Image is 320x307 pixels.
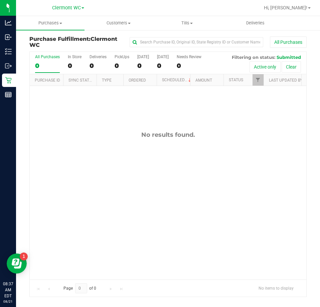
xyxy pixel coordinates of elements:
a: Purchase ID [35,78,60,83]
a: Scheduled [162,78,192,82]
p: 08:37 AM EDT [3,281,13,299]
span: Purchases [16,20,85,26]
inline-svg: Outbound [5,63,12,69]
div: 0 [157,62,169,70]
inline-svg: Inventory [5,48,12,55]
button: Clear [282,61,301,73]
a: Customers [85,16,153,30]
div: 0 [115,62,129,70]
inline-svg: Inbound [5,34,12,40]
button: Active only [250,61,281,73]
div: All Purchases [35,55,60,59]
span: Filtering on status: [232,55,275,60]
inline-svg: Analytics [5,19,12,26]
span: Hi, [PERSON_NAME]! [264,5,307,10]
div: 0 [90,62,107,70]
iframe: Resource center unread badge [20,252,28,261]
div: [DATE] [157,55,169,59]
span: No items to display [253,283,299,293]
a: Type [102,78,112,83]
a: Purchases [16,16,85,30]
div: 0 [177,62,201,70]
div: Needs Review [177,55,201,59]
span: Page of 0 [58,283,102,294]
a: Status [229,78,243,82]
a: Sync Status [68,78,94,83]
p: 08/21 [3,299,13,304]
div: PickUps [115,55,129,59]
span: Clermont WC [52,5,81,11]
span: Submitted [277,55,301,60]
div: No results found. [30,131,306,138]
a: Last Updated By [269,78,303,83]
a: Ordered [129,78,146,83]
span: Tills [153,20,221,26]
a: Tills [153,16,221,30]
div: 0 [137,62,149,70]
div: [DATE] [137,55,149,59]
a: Deliveries [221,16,290,30]
div: In Store [68,55,82,59]
button: All Purchases [270,36,307,48]
iframe: Resource center [7,253,27,274]
h3: Purchase Fulfillment: [29,36,122,48]
div: 0 [35,62,60,70]
div: Deliveries [90,55,107,59]
span: Deliveries [237,20,274,26]
a: Filter [253,74,264,86]
span: Clermont WC [29,36,117,48]
inline-svg: Reports [5,91,12,98]
a: Amount [195,78,212,83]
div: 0 [68,62,82,70]
input: Search Purchase ID, Original ID, State Registry ID or Customer Name... [130,37,263,47]
span: Customers [85,20,153,26]
inline-svg: Retail [5,77,12,84]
